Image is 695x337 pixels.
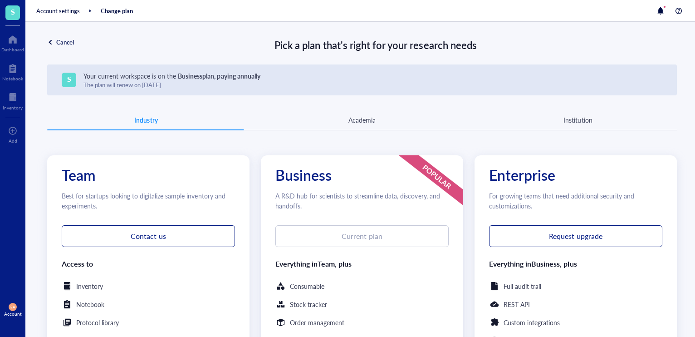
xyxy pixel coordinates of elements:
div: Full audit trail [504,281,541,291]
b: Business [531,258,560,269]
div: Industry [134,115,157,125]
div: Academia [348,115,376,125]
div: Notebook [2,76,23,81]
span: EA [10,305,15,309]
a: Notebook [2,61,23,81]
div: Inventory [3,105,23,110]
div: Add [9,138,17,144]
div: Team [62,170,235,180]
div: Everything in , plus [275,258,449,270]
a: Cancel [47,38,74,46]
span: S [67,73,71,84]
div: Pick a plan that's right for your research needs [74,36,677,54]
div: REST API [504,299,530,309]
div: For growing teams that need additional security and customizations. [489,191,662,211]
a: Dashboard [1,32,24,52]
img: Popular banner [399,155,463,205]
div: A R&D hub for scientists to streamline data, discovery, and handoffs. [275,191,449,211]
button: Contact us [62,225,235,247]
div: Access to [62,258,235,270]
div: Your current workspace is on the [83,71,260,81]
a: Account settings [36,7,80,15]
button: Request upgrade [489,225,662,247]
div: Inventory [76,281,103,291]
div: Order management [290,317,344,327]
div: Business [275,170,449,180]
div: Institution [563,115,592,125]
div: Consumable [290,281,324,291]
div: The plan will renew on [DATE] [83,81,260,89]
div: Enterprise [489,170,662,180]
b: Business plan, paying annually [178,71,260,80]
div: Notebook [76,299,104,309]
div: Change plan [101,7,133,15]
a: Inventory [3,90,23,110]
div: Best for startups looking to digitalize sample inventory and experiments. [62,191,235,211]
div: Cancel [56,38,74,46]
span: Request upgrade [549,232,602,240]
div: Custom integrations [504,317,560,327]
b: Team [318,258,335,269]
div: Dashboard [1,47,24,52]
div: Account [4,311,22,317]
div: Everything in , plus [489,258,662,270]
div: Stock tracker [290,299,327,309]
span: Contact us [131,232,166,240]
span: S [11,6,15,17]
div: Protocol library [76,317,119,327]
